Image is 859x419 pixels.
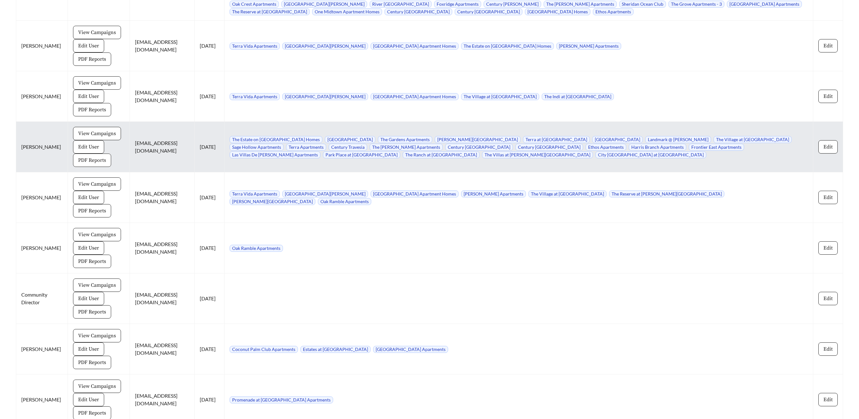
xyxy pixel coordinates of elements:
button: PDF Reports [73,103,111,116]
span: [GEOGRAPHIC_DATA][PERSON_NAME] [282,190,368,197]
td: [PERSON_NAME] [16,122,68,172]
span: [GEOGRAPHIC_DATA] Apartment Homes [371,190,459,197]
button: Edit [818,39,838,52]
td: [DATE] [195,21,225,71]
span: PDF Reports [78,359,106,366]
span: Las Villas De [PERSON_NAME] Apartments [230,151,320,158]
span: View Campaigns [78,79,116,87]
td: [DATE] [195,172,225,223]
span: Terra Vida Apartments [230,43,280,50]
a: Edit User [73,194,104,200]
span: The Reserve at [PERSON_NAME][GEOGRAPHIC_DATA] [609,190,724,197]
span: The Reserve at [GEOGRAPHIC_DATA] [230,8,310,15]
span: Park Place at [GEOGRAPHIC_DATA] [323,151,400,158]
a: Edit User [73,295,104,301]
a: Edit User [73,346,104,352]
button: PDF Reports [73,52,111,66]
td: [DATE] [195,71,225,122]
span: [GEOGRAPHIC_DATA][PERSON_NAME] [282,43,368,50]
button: Edit [818,241,838,255]
span: [GEOGRAPHIC_DATA] Apartments [373,346,448,353]
td: [DATE] [195,324,225,374]
span: Coconut Palm Club Apartments [230,346,298,353]
span: Century [GEOGRAPHIC_DATA] [515,144,583,151]
button: Edit User [73,342,104,356]
span: Edit [823,42,833,50]
span: The Grove Apartments - 3 [668,1,724,8]
span: [GEOGRAPHIC_DATA] Apartment Homes [371,93,459,100]
button: PDF Reports [73,305,111,319]
span: Promenade at [GEOGRAPHIC_DATA] Apartments [230,396,333,403]
span: One Midtown Apartment Homes [312,8,382,15]
span: PDF Reports [78,106,106,113]
span: The Gardens Apartments [378,136,432,143]
button: PDF Reports [73,154,111,167]
span: [GEOGRAPHIC_DATA] Homes [525,8,590,15]
a: View Campaigns [73,79,121,86]
span: Estates at [GEOGRAPHIC_DATA] [300,346,371,353]
span: The Estate on [GEOGRAPHIC_DATA] Homes [461,43,554,50]
span: Edit [823,345,833,353]
a: Edit User [73,42,104,48]
td: [EMAIL_ADDRESS][DOMAIN_NAME] [130,223,195,273]
button: Edit [818,292,838,305]
a: View Campaigns [73,383,121,389]
span: Ethos Apartments [586,144,626,151]
span: Century [PERSON_NAME] [484,1,541,8]
button: PDF Reports [73,356,111,369]
span: [GEOGRAPHIC_DATA][PERSON_NAME] [282,93,368,100]
span: View Campaigns [78,382,116,390]
span: Edit [823,93,833,100]
span: City [GEOGRAPHIC_DATA] at [GEOGRAPHIC_DATA] [595,151,706,158]
td: [DATE] [195,223,225,273]
span: Century [GEOGRAPHIC_DATA] [445,144,513,151]
a: View Campaigns [73,332,121,338]
span: [GEOGRAPHIC_DATA][PERSON_NAME] [281,1,367,8]
span: Century [GEOGRAPHIC_DATA] [385,8,452,15]
span: Sheridan Ocean Club [619,1,666,8]
span: Oak Ramble Apartments [230,245,283,252]
td: [EMAIL_ADDRESS][DOMAIN_NAME] [130,273,195,324]
span: The [PERSON_NAME] Apartments [544,1,617,8]
span: PDF Reports [78,55,106,63]
td: [DATE] [195,122,225,172]
button: Edit User [73,140,104,154]
span: Foxridge Apartments [434,1,481,8]
span: Edit [823,143,833,151]
span: Century [GEOGRAPHIC_DATA] [455,8,522,15]
a: View Campaigns [73,130,121,136]
a: Edit User [73,396,104,402]
td: [PERSON_NAME] [16,21,68,71]
span: The Villas at [PERSON_NAME][GEOGRAPHIC_DATA] [482,151,593,158]
button: View Campaigns [73,76,121,90]
td: [PERSON_NAME] [16,172,68,223]
button: View Campaigns [73,26,121,39]
button: Edit [818,191,838,204]
span: The Estate on [GEOGRAPHIC_DATA] Homes [230,136,322,143]
a: View Campaigns [73,181,121,187]
span: [PERSON_NAME][GEOGRAPHIC_DATA] [435,136,520,143]
button: PDF Reports [73,255,111,268]
span: The Village at [GEOGRAPHIC_DATA] [714,136,792,143]
span: Terra at [GEOGRAPHIC_DATA] [523,136,590,143]
span: Edit User [78,244,99,252]
span: The Village at [GEOGRAPHIC_DATA] [461,93,539,100]
span: PDF Reports [78,258,106,265]
span: [GEOGRAPHIC_DATA] Apartments [727,1,802,8]
span: PDF Reports [78,308,106,316]
button: Edit [818,393,838,406]
span: View Campaigns [78,29,116,36]
button: View Campaigns [73,278,121,292]
td: [EMAIL_ADDRESS][DOMAIN_NAME] [130,71,195,122]
span: Harris Branch Apartments [629,144,686,151]
span: Sage Hollow Apartments [230,144,284,151]
td: Community Director [16,273,68,324]
span: Edit [823,396,833,403]
span: [GEOGRAPHIC_DATA] [592,136,643,143]
span: [GEOGRAPHIC_DATA] [325,136,375,143]
span: [GEOGRAPHIC_DATA] Apartment Homes [371,43,459,50]
span: View Campaigns [78,231,116,238]
a: View Campaigns [73,29,121,35]
span: Ethos Apartments [593,8,634,15]
td: [EMAIL_ADDRESS][DOMAIN_NAME] [130,172,195,223]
